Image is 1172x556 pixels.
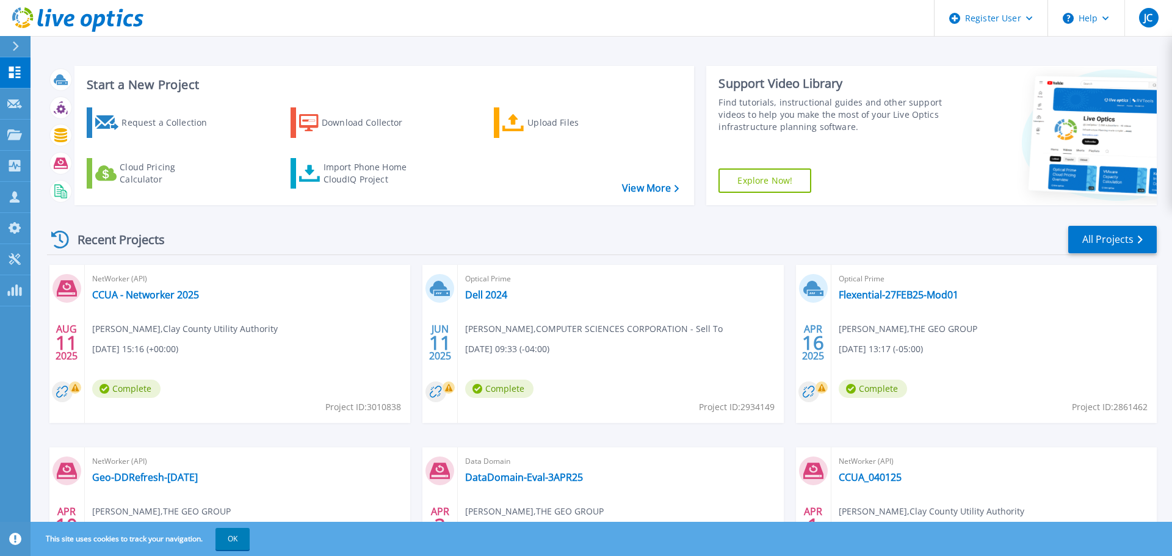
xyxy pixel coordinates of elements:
div: JUN 2025 [429,320,452,365]
span: 16 [802,338,824,348]
span: [DATE] 09:33 (-04:00) [465,342,549,356]
h3: Start a New Project [87,78,679,92]
span: NetWorker (API) [92,455,403,468]
div: APR 2025 [55,503,78,547]
a: DataDomain-Eval-3APR25 [465,471,583,483]
a: Explore Now! [718,168,811,193]
div: Download Collector [322,110,419,135]
span: Project ID: 3010838 [325,400,401,414]
div: Request a Collection [121,110,219,135]
span: Complete [465,380,534,398]
a: Download Collector [291,107,427,138]
div: APR 2025 [429,503,452,547]
a: CCUA_040125 [839,471,902,483]
span: 11 [56,338,78,348]
span: [PERSON_NAME] , THE GEO GROUP [465,505,604,518]
span: Complete [839,380,907,398]
span: Project ID: 2934149 [699,400,775,414]
span: Data Domain [465,455,776,468]
a: All Projects [1068,226,1157,253]
span: NetWorker (API) [839,455,1149,468]
a: CCUA - Networker 2025 [92,289,199,301]
span: Optical Prime [465,272,776,286]
div: Cloud Pricing Calculator [120,161,217,186]
a: Request a Collection [87,107,223,138]
a: Upload Files [494,107,630,138]
span: Optical Prime [839,272,1149,286]
span: [PERSON_NAME] , COMPUTER SCIENCES CORPORATION - Sell To [465,322,723,336]
button: OK [215,528,250,550]
div: APR 2025 [801,320,825,365]
a: Geo-DDRefresh-[DATE] [92,471,198,483]
span: JC [1144,13,1152,23]
div: Support Video Library [718,76,948,92]
a: View More [622,182,679,194]
a: Flexential-27FEB25-Mod01 [839,289,958,301]
span: NetWorker (API) [92,272,403,286]
span: This site uses cookies to track your navigation. [34,528,250,550]
div: Recent Projects [47,225,181,255]
div: APR 2025 [801,503,825,547]
div: Import Phone Home CloudIQ Project [324,161,419,186]
div: Upload Files [527,110,625,135]
div: Find tutorials, instructional guides and other support videos to help you make the most of your L... [718,96,948,133]
span: 11 [429,338,451,348]
span: 1 [808,520,819,530]
span: 10 [56,520,78,530]
span: Project ID: 2861462 [1072,400,1148,414]
span: 3 [435,520,446,530]
a: Cloud Pricing Calculator [87,158,223,189]
span: [PERSON_NAME] , Clay County Utility Authority [839,505,1024,518]
span: [DATE] 15:16 (+00:00) [92,342,178,356]
span: [PERSON_NAME] , THE GEO GROUP [92,505,231,518]
span: [DATE] 13:17 (-05:00) [839,342,923,356]
div: AUG 2025 [55,320,78,365]
a: Dell 2024 [465,289,507,301]
span: [PERSON_NAME] , Clay County Utility Authority [92,322,278,336]
span: [PERSON_NAME] , THE GEO GROUP [839,322,977,336]
span: Complete [92,380,161,398]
